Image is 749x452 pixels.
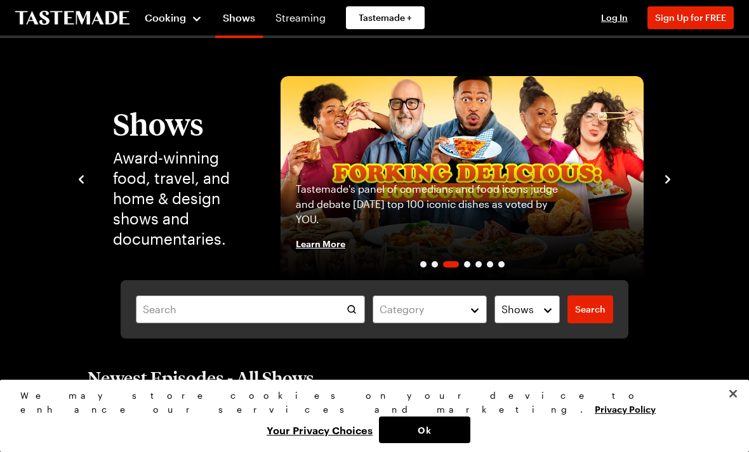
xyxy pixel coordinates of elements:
[379,416,470,443] button: Ok
[113,107,255,140] h1: Shows
[601,12,628,23] span: Log In
[20,389,718,443] div: Privacy
[145,11,186,23] span: Cooking
[501,302,534,317] span: Shows
[359,11,412,24] span: Tastemade +
[567,295,613,323] a: filters
[136,295,365,323] input: Search
[719,380,747,408] button: Close
[432,261,438,268] span: Go to slide 2
[281,76,644,280] div: 3 / 7
[443,261,459,268] span: Go to slide 3
[380,302,461,317] div: Category
[20,389,718,416] div: We may store cookies on your device to enhance our services and marketing.
[589,11,640,24] button: Log In
[494,295,560,323] button: Shows
[281,76,644,280] a: Forking Delicious: 100 Iconic DishesTastemade's panel of comedians and food icons judge and debat...
[498,261,505,268] span: Go to slide 7
[145,3,202,33] button: Cooking
[15,11,129,25] a: To Tastemade Home Page
[215,3,263,38] a: Shows
[647,6,734,29] button: Sign Up for FREE
[575,303,606,316] span: Search
[373,295,487,323] button: Category
[661,171,674,186] button: navigate to next item
[475,261,482,268] span: Go to slide 5
[346,6,425,29] a: Tastemade +
[655,12,726,23] span: Sign Up for FREE
[487,261,493,268] span: Go to slide 6
[75,171,88,186] button: navigate to previous item
[88,366,314,389] h2: Newest Episodes - All Shows
[296,237,345,250] span: Learn More
[113,148,255,249] p: Award-winning food, travel, and home & design shows and documentaries.
[281,76,644,280] img: Forking Delicious: 100 Iconic Dishes
[464,261,470,268] span: Go to slide 4
[260,416,379,443] button: Your Privacy Choices
[595,403,656,415] a: More information about your privacy, opens in a new tab
[420,261,427,268] span: Go to slide 1
[296,181,562,227] p: Tastemade's panel of comedians and food icons judge and debate [DATE] top 100 iconic dishes as vo...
